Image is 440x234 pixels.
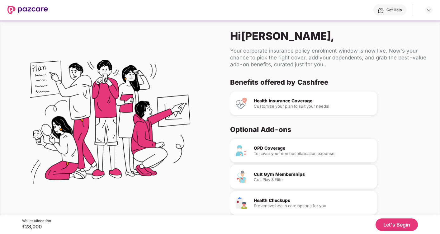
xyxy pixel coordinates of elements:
[230,78,425,87] div: Benefits offered by Cashfree
[230,47,430,68] div: Your corporate insurance policy enrolment window is now live. Now's your chance to pick the right...
[22,218,51,223] div: Wallet allocation
[254,99,372,103] div: Health Insurance Coverage
[22,223,51,230] div: ₹28,000
[254,198,372,203] div: Health Checkups
[235,97,248,110] img: Health Insurance Coverage
[235,144,248,157] img: OPD Coverage
[254,104,372,108] div: Customise your plan to suit your needs!
[254,172,372,176] div: Cult Gym Memberships
[7,6,48,14] img: New Pazcare Logo
[30,44,190,204] img: Flex Benefits Illustration
[378,7,384,14] img: svg+xml;base64,PHN2ZyBpZD0iSGVscC0zMngzMiIgeG1sbnM9Imh0dHA6Ly93d3cudzMub3JnLzIwMDAvc3ZnIiB3aWR0aD...
[254,146,372,150] div: OPD Coverage
[254,204,372,208] div: Preventive health care options for you
[230,125,425,134] div: Optional Add-ons
[230,30,430,42] div: Hi [PERSON_NAME] ,
[235,197,248,209] img: Health Checkups
[386,7,402,12] div: Get Help
[254,178,372,182] div: Cult Play & Elite
[426,7,431,12] img: svg+xml;base64,PHN2ZyBpZD0iRHJvcGRvd24tMzJ4MzIiIHhtbG5zPSJodHRwOi8vd3d3LnczLm9yZy8yMDAwL3N2ZyIgd2...
[376,218,418,231] button: Let's Begin
[235,171,248,183] img: Cult Gym Memberships
[254,152,372,156] div: To cover your non hospitalisation expenses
